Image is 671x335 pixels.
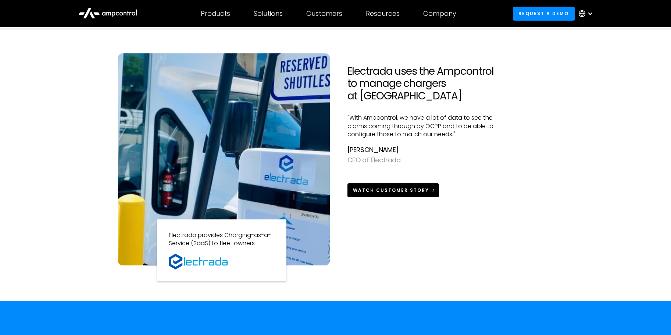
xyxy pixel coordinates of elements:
div: [PERSON_NAME] [347,145,505,155]
a: Watch Customer Story [347,183,439,197]
div: Resources [366,10,400,18]
p: "With Ampcontrol, we have a lot of data to see the alarms coming through by OCPP and to be able t... [347,114,505,138]
div: Company [423,10,456,18]
div: Products [201,10,230,18]
img: Electrada using OCPP for Vanderbilt University [118,53,330,265]
div: Solutions [254,10,283,18]
div: CEO of Electrada [347,155,505,166]
p: Electrada provides Charging-as-a-Service (SaaS) to fleet owners [169,231,275,248]
h2: Electrada uses the Ampcontrol to manage chargers at [GEOGRAPHIC_DATA] [347,65,505,102]
img: Watt EV Logo Real [169,254,228,269]
div: Customers [306,10,342,18]
a: Request a demo [513,7,575,20]
div: Watch Customer Story [353,187,429,194]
